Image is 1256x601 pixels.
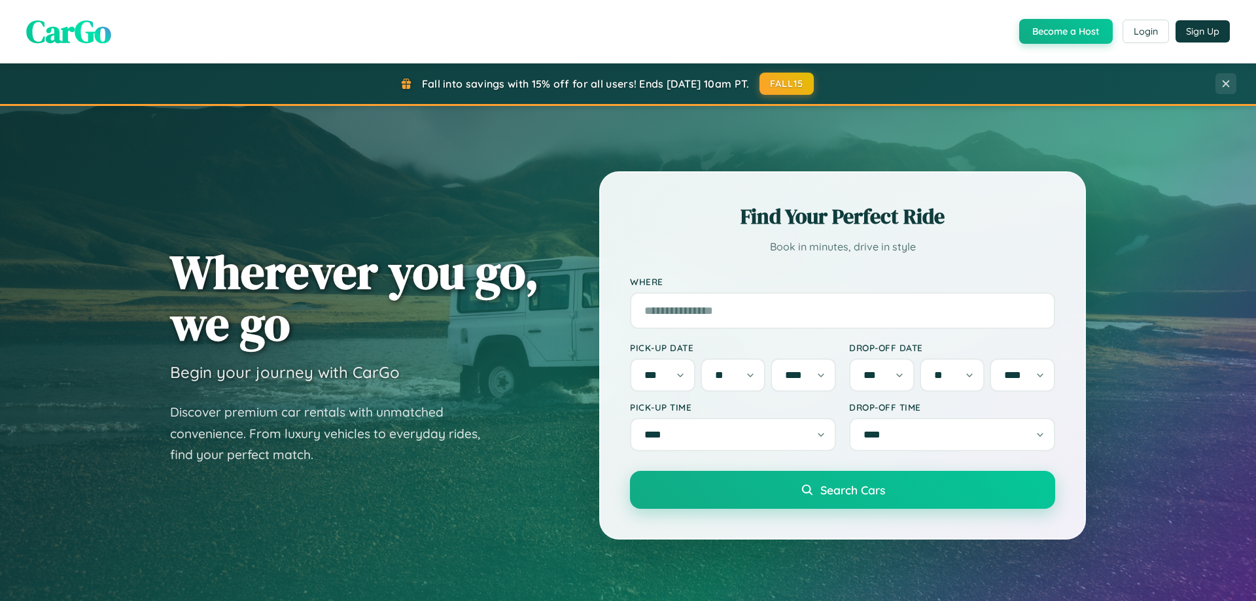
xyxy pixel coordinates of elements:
span: Fall into savings with 15% off for all users! Ends [DATE] 10am PT. [422,77,750,90]
p: Book in minutes, drive in style [630,237,1055,256]
button: Search Cars [630,471,1055,509]
button: Sign Up [1176,20,1230,43]
label: Pick-up Date [630,342,836,353]
label: Pick-up Time [630,402,836,413]
p: Discover premium car rentals with unmatched convenience. From luxury vehicles to everyday rides, ... [170,402,497,466]
button: Become a Host [1019,19,1113,44]
h1: Wherever you go, we go [170,246,539,349]
label: Drop-off Date [849,342,1055,353]
span: CarGo [26,10,111,53]
h3: Begin your journey with CarGo [170,362,400,382]
span: Search Cars [820,483,885,497]
button: FALL15 [759,73,814,95]
button: Login [1123,20,1169,43]
label: Where [630,276,1055,287]
h2: Find Your Perfect Ride [630,202,1055,231]
label: Drop-off Time [849,402,1055,413]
